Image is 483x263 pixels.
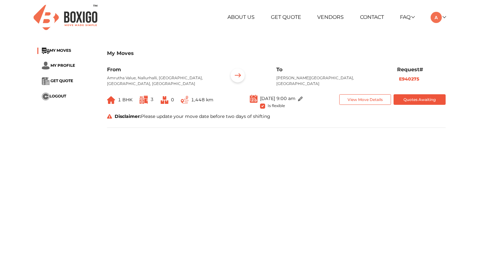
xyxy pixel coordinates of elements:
[42,62,50,70] img: ...
[227,14,255,20] a: About Us
[394,94,446,105] button: Quotes Awaiting
[42,78,73,83] a: ... GET QUOTE
[42,77,50,85] img: ...
[228,66,248,86] img: ...
[360,14,384,20] a: Contact
[260,96,295,101] span: [DATE] 9:00 am
[50,78,73,83] span: GET QUOTE
[191,97,213,103] span: 1,448 km
[50,48,71,53] span: MY MOVES
[50,94,66,98] span: LOGOUT
[34,5,97,30] img: Boxigo
[140,96,148,104] img: ...
[42,63,75,68] a: ... MY PROFILE
[118,97,133,103] span: 1 BHK
[397,66,446,73] h6: Request#
[317,14,344,20] a: Vendors
[399,76,419,82] b: E940275
[271,14,301,20] a: Get Quote
[276,66,387,73] h6: To
[115,113,141,119] strong: Disclaimer:
[276,75,387,87] p: [PERSON_NAME][GEOGRAPHIC_DATA], [GEOGRAPHIC_DATA]
[107,75,218,87] p: Amrutha Value, Nallurhalli, [GEOGRAPHIC_DATA], [GEOGRAPHIC_DATA], [GEOGRAPHIC_DATA]
[400,14,414,20] a: FAQ
[339,94,391,105] button: View Move Details
[42,93,50,100] img: ...
[107,96,115,104] img: ...
[161,96,168,104] img: ...
[107,50,446,56] h3: My Moves
[42,93,66,100] button: ...LOGOUT
[42,48,50,54] img: ...
[268,102,285,108] span: Is flexible
[397,75,421,83] button: E940275
[181,96,188,104] img: ...
[250,94,257,103] img: ...
[50,63,75,68] span: MY PROFILE
[102,113,450,120] div: Please update your move date before two days of shifting
[171,97,174,103] span: 0
[42,48,71,53] a: ...MY MOVES
[298,97,303,101] img: ...
[107,66,218,73] h6: From
[150,97,154,102] span: 3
